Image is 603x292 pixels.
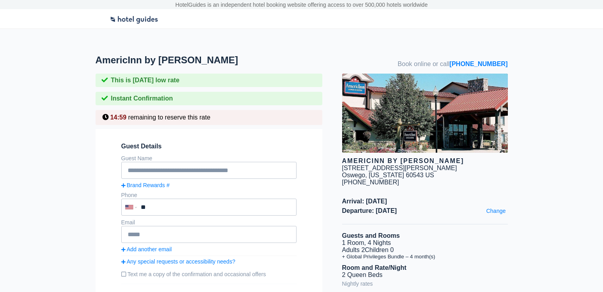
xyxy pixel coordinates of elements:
div: This is [DATE] low rate [96,74,322,87]
div: AmericInn by [PERSON_NAME] [342,157,508,165]
a: Change [484,206,507,216]
div: [STREET_ADDRESS][PERSON_NAME] [342,165,457,172]
div: [PHONE_NUMBER] [342,179,508,186]
span: 60543 [406,172,424,178]
a: Brand Rewards # [121,182,297,188]
img: Logo-Transparent.png [109,11,159,25]
label: Email [121,219,135,226]
div: United States: +1 [122,199,139,215]
span: Children 0 [365,246,394,253]
h1: AmericInn by [PERSON_NAME] [96,55,342,66]
a: Nightly rates [342,279,373,289]
a: [PHONE_NUMBER] [450,61,508,67]
a: Any special requests or accessibility needs? [121,258,297,265]
span: Guest Details [121,143,297,150]
label: Phone [121,192,137,198]
b: Room and Rate/Night [342,264,407,271]
span: remaining to reserve this rate [128,114,210,121]
span: Oswego, [342,172,367,178]
li: 1 Room, 4 Nights [342,239,508,246]
a: Add another email [121,246,297,252]
span: [US_STATE] [369,172,404,178]
span: Book online or call [398,61,507,68]
span: US [425,172,434,178]
label: Text me a copy of the confirmation and occasional offers [121,268,297,281]
span: Arrival: [DATE] [342,198,508,205]
div: Instant Confirmation [96,92,322,105]
label: Guest Name [121,155,153,161]
li: 2 Queen Beds [342,271,508,279]
span: 14:59 [110,114,126,121]
li: Adults 2 [342,246,508,254]
b: Guests and Rooms [342,232,400,239]
img: hotel image [342,74,508,153]
span: Departure: [DATE] [342,207,508,214]
li: + Global Privileges Bundle – 4 month(s) [342,254,508,260]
